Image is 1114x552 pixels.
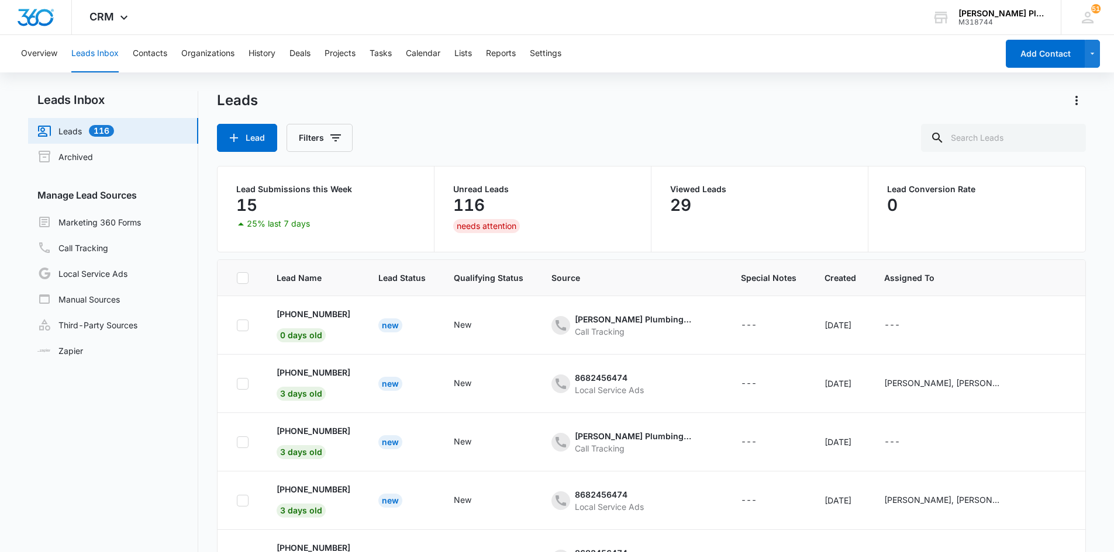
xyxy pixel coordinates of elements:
[958,9,1044,18] div: account name
[1091,4,1101,13] span: 51
[277,308,350,320] p: [PHONE_NUMBER]
[133,35,167,72] button: Contacts
[551,430,713,454] div: - - Select to Edit Field
[453,196,485,214] p: 116
[884,435,921,449] div: - - Select to Edit Field
[325,35,356,72] button: Projects
[37,318,137,332] a: Third-Party Sources
[378,377,402,391] div: New
[289,35,311,72] button: Deals
[277,425,350,437] p: [PHONE_NUMBER]
[277,483,350,515] a: [PHONE_NUMBER]3 days old
[670,185,849,193] p: Viewed Leads
[453,219,520,233] div: needs attention
[741,377,778,391] div: - - Select to Edit Field
[378,318,402,332] div: New
[741,377,757,391] div: ---
[454,35,472,72] button: Lists
[378,435,402,449] div: New
[37,124,114,138] a: Leads116
[277,425,350,457] a: [PHONE_NUMBER]3 days old
[21,35,57,72] button: Overview
[486,35,516,72] button: Reports
[406,35,440,72] button: Calendar
[884,318,900,332] div: ---
[28,188,198,202] h3: Manage Lead Sources
[217,92,258,109] h1: Leads
[741,435,757,449] div: ---
[887,185,1067,193] p: Lead Conversion Rate
[277,387,326,401] span: 3 days old
[378,437,402,447] a: New
[37,345,83,357] a: Zapier
[454,377,492,391] div: - - Select to Edit Field
[575,488,644,501] div: 8682456474
[575,501,644,513] div: Local Service Ads
[378,494,402,508] div: New
[454,318,492,332] div: - - Select to Edit Field
[884,272,1022,284] span: Assigned To
[825,436,856,448] div: [DATE]
[670,196,691,214] p: 29
[1091,4,1101,13] div: notifications count
[575,384,644,396] div: Local Service Ads
[277,308,350,340] a: [PHONE_NUMBER]0 days old
[71,35,119,72] button: Leads Inbox
[236,196,257,214] p: 15
[454,318,471,331] div: New
[37,241,108,255] a: Call Tracking
[378,379,402,388] a: New
[884,494,1001,506] div: [PERSON_NAME], [PERSON_NAME]
[236,185,415,193] p: Lead Submissions this Week
[887,196,898,214] p: 0
[247,220,310,228] p: 25% last 7 days
[551,488,665,513] div: - - Select to Edit Field
[277,483,350,495] p: [PHONE_NUMBER]
[28,91,198,109] h2: Leads Inbox
[884,435,900,449] div: ---
[249,35,275,72] button: History
[37,215,141,229] a: Marketing 360 Forms
[741,272,796,284] span: Special Notes
[370,35,392,72] button: Tasks
[551,272,713,284] span: Source
[277,272,350,284] span: Lead Name
[454,435,471,447] div: New
[37,292,120,306] a: Manual Sources
[575,430,692,442] div: [PERSON_NAME] Plumbing Repairs - Other
[277,445,326,459] span: 3 days old
[454,435,492,449] div: - - Select to Edit Field
[217,124,277,152] button: Lead
[741,435,778,449] div: - - Select to Edit Field
[277,366,350,379] p: [PHONE_NUMBER]
[37,266,127,280] a: Local Service Ads
[884,318,921,332] div: - - Select to Edit Field
[378,320,402,330] a: New
[453,185,632,193] p: Unread Leads
[825,494,856,506] div: [DATE]
[575,372,644,384] div: 8682456474
[454,377,471,389] div: New
[825,272,856,284] span: Created
[741,494,757,508] div: ---
[741,318,778,332] div: - - Select to Edit Field
[1006,40,1085,68] button: Add Contact
[884,494,1022,508] div: - - Select to Edit Field
[958,18,1044,26] div: account id
[551,313,713,338] div: - - Select to Edit Field
[378,272,426,284] span: Lead Status
[454,272,523,284] span: Qualifying Status
[741,494,778,508] div: - - Select to Edit Field
[530,35,561,72] button: Settings
[825,319,856,331] div: [DATE]
[551,372,665,396] div: - - Select to Edit Field
[454,494,471,506] div: New
[277,328,326,342] span: 0 days old
[884,377,1022,391] div: - - Select to Edit Field
[884,377,1001,389] div: [PERSON_NAME], [PERSON_NAME]
[181,35,234,72] button: Organizations
[575,313,692,325] div: [PERSON_NAME] Plumbing Repairs - Social
[378,495,402,505] a: New
[741,318,757,332] div: ---
[37,150,93,164] a: Archived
